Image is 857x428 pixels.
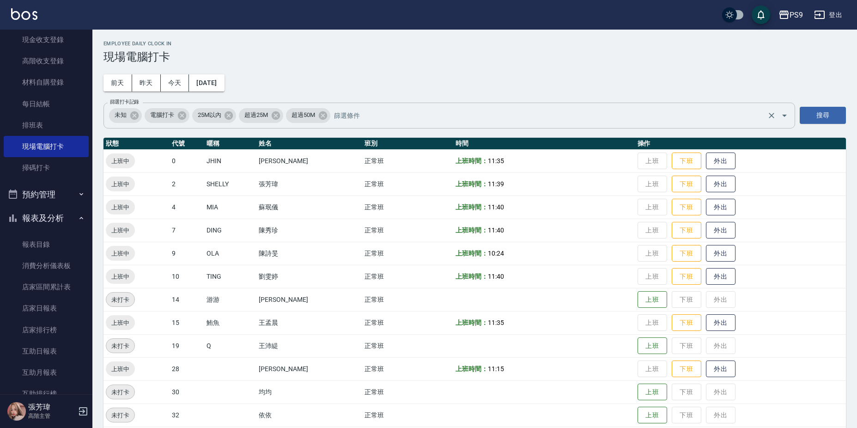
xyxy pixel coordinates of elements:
[204,149,257,172] td: JHIN
[362,404,453,427] td: 正常班
[204,334,257,357] td: Q
[256,380,362,404] td: 均均
[362,172,453,196] td: 正常班
[488,226,504,234] span: 11:40
[170,219,204,242] td: 7
[106,364,135,374] span: 上班中
[672,361,701,378] button: 下班
[362,357,453,380] td: 正常班
[256,265,362,288] td: 劉雯婷
[239,110,274,120] span: 超過25M
[488,273,504,280] span: 11:40
[4,383,89,404] a: 互助排行榜
[362,196,453,219] td: 正常班
[170,242,204,265] td: 9
[170,196,204,219] td: 4
[106,295,134,305] span: 未打卡
[706,176,735,193] button: 外出
[362,138,453,150] th: 班別
[453,138,635,150] th: 時間
[239,108,283,123] div: 超過25M
[286,108,330,123] div: 超過50M
[488,319,504,326] span: 11:35
[132,74,161,92] button: 昨天
[161,74,189,92] button: 今天
[256,404,362,427] td: 依依
[456,250,488,257] b: 上班時間：
[4,255,89,276] a: 消費分析儀表板
[256,149,362,172] td: [PERSON_NAME]
[4,93,89,115] a: 每日結帳
[775,6,807,24] button: PS9
[109,110,132,120] span: 未知
[204,219,257,242] td: DING
[28,412,75,420] p: 高階主管
[4,50,89,72] a: 高階收支登錄
[256,242,362,265] td: 陳詩旻
[204,172,257,196] td: SHELLY
[362,265,453,288] td: 正常班
[170,288,204,311] td: 14
[106,179,135,189] span: 上班中
[362,311,453,334] td: 正常班
[170,334,204,357] td: 19
[103,50,846,63] h3: 現場電腦打卡
[170,404,204,427] td: 32
[635,138,846,150] th: 操作
[256,334,362,357] td: 王沛緹
[332,107,765,123] input: 篩選條件
[706,245,735,262] button: 外出
[4,115,89,136] a: 排班表
[706,314,735,331] button: 外出
[286,110,321,120] span: 超過50M
[4,298,89,319] a: 店家日報表
[11,8,37,20] img: Logo
[706,268,735,285] button: 外出
[192,110,227,120] span: 25M以內
[800,107,846,124] button: 搜尋
[106,249,135,258] span: 上班中
[362,242,453,265] td: 正常班
[765,109,778,122] button: Clear
[456,226,488,234] b: 上班時間：
[109,108,142,123] div: 未知
[204,265,257,288] td: TING
[4,341,89,362] a: 互助日報表
[638,337,667,355] button: 上班
[456,319,488,326] b: 上班時間：
[810,6,846,24] button: 登出
[672,153,701,170] button: 下班
[204,242,257,265] td: OLA
[256,219,362,242] td: 陳秀珍
[204,288,257,311] td: 游游
[145,108,189,123] div: 電腦打卡
[103,74,132,92] button: 前天
[672,176,701,193] button: 下班
[488,203,504,211] span: 11:40
[256,138,362,150] th: 姓名
[638,407,667,424] button: 上班
[256,196,362,219] td: 蘇珉儀
[28,403,75,412] h5: 張芳瑋
[488,180,504,188] span: 11:39
[706,222,735,239] button: 外出
[672,314,701,331] button: 下班
[189,74,224,92] button: [DATE]
[4,29,89,50] a: 現金收支登錄
[456,157,488,165] b: 上班時間：
[456,365,488,373] b: 上班時間：
[456,203,488,211] b: 上班時間：
[362,219,453,242] td: 正常班
[638,384,667,401] button: 上班
[4,136,89,157] a: 現場電腦打卡
[672,222,701,239] button: 下班
[106,226,135,235] span: 上班中
[362,334,453,357] td: 正常班
[4,319,89,341] a: 店家排行榜
[106,341,134,351] span: 未打卡
[106,156,135,166] span: 上班中
[7,402,26,421] img: Person
[706,361,735,378] button: 外出
[790,9,803,21] div: PS9
[706,153,735,170] button: 外出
